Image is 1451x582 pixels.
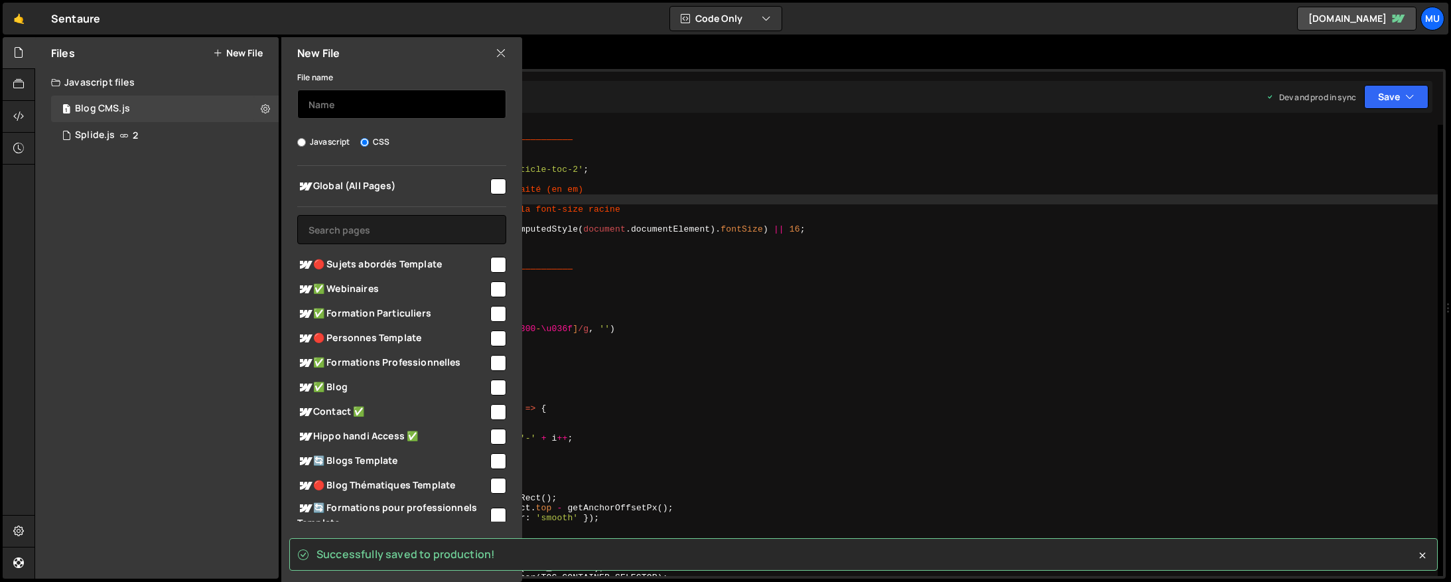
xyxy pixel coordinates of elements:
[297,179,488,194] span: Global (All Pages)
[297,453,488,469] span: 🔄 Blogs Template
[297,500,488,530] span: 🔄 Formations pour professionnels Template
[1266,92,1356,103] div: Dev and prod in sync
[3,3,35,35] a: 🤙
[297,281,488,297] span: ✅ Webinaires
[297,46,340,60] h2: New File
[297,404,488,420] span: Contact ✅
[297,215,506,244] input: Search pages
[213,48,263,58] button: New File
[51,11,100,27] div: Sentaure
[75,103,130,115] div: Blog CMS.js
[360,138,369,147] input: CSS
[297,355,488,371] span: ✅ Formations Professionnelles
[297,478,488,494] span: 🔴 Blog Thématiques Template
[1420,7,1444,31] a: Mu
[51,122,279,149] div: 16397/44356.js
[297,138,306,147] input: Javascript
[35,69,279,96] div: Javascript files
[297,429,488,445] span: Hippo handi Access ✅
[297,135,350,149] label: Javascript
[297,90,506,119] input: Name
[51,96,279,122] div: 16397/45229.js
[133,130,138,141] span: 2
[297,71,333,84] label: File name
[670,7,782,31] button: Code Only
[297,330,488,346] span: 🔴 Personnes Template
[297,380,488,396] span: ✅ Blog
[1297,7,1416,31] a: [DOMAIN_NAME]
[360,135,389,149] label: CSS
[51,46,75,60] h2: Files
[1364,85,1428,109] button: Save
[316,547,495,561] span: Successfully saved to production!
[75,129,115,141] div: Splide.js
[297,306,488,322] span: ✅ Formation Particuliers
[62,105,70,115] span: 1
[297,257,488,273] span: 🔴 Sujets abordés Template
